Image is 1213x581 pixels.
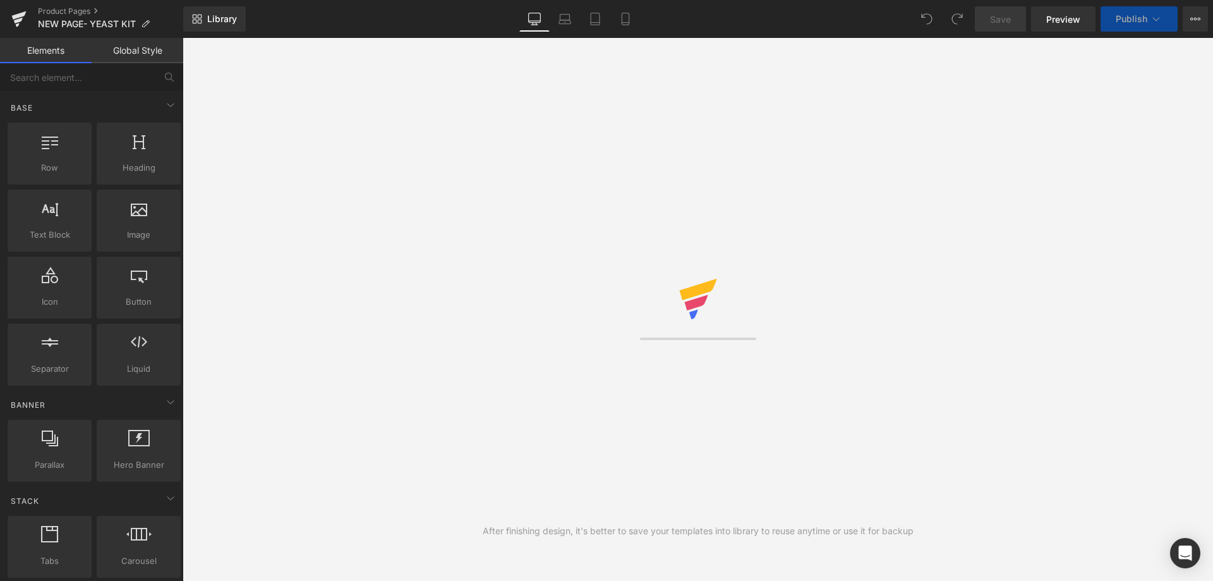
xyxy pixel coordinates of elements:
button: Redo [944,6,970,32]
button: Publish [1101,6,1178,32]
span: Publish [1116,14,1147,24]
span: Separator [11,362,88,376]
span: Banner [9,399,47,411]
span: Icon [11,295,88,309]
span: Heading [100,161,177,174]
span: Parallax [11,458,88,472]
span: Tabs [11,554,88,568]
span: Stack [9,495,40,507]
span: Row [11,161,88,174]
a: Tablet [580,6,610,32]
button: More [1183,6,1208,32]
a: Desktop [519,6,550,32]
div: Open Intercom Messenger [1170,538,1200,568]
span: Image [100,228,177,242]
div: After finishing design, it's better to save your templates into library to reuse anytime or use i... [483,524,914,538]
span: Save [990,13,1011,26]
span: Liquid [100,362,177,376]
span: Hero Banner [100,458,177,472]
a: Mobile [610,6,641,32]
span: Button [100,295,177,309]
a: Preview [1031,6,1095,32]
a: Global Style [92,38,183,63]
span: Preview [1046,13,1080,26]
span: Text Block [11,228,88,242]
span: Base [9,102,34,114]
span: NEW PAGE- YEAST KIT [38,19,136,29]
button: Undo [914,6,939,32]
a: New Library [183,6,246,32]
a: Product Pages [38,6,183,16]
span: Library [207,13,237,25]
a: Laptop [550,6,580,32]
span: Carousel [100,554,177,568]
